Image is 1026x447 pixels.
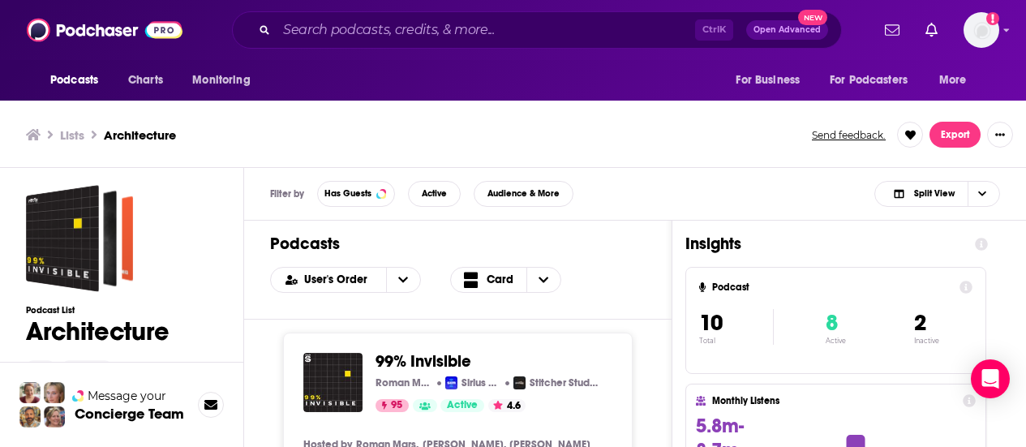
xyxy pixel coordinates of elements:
span: New [798,10,827,25]
span: Split View [914,189,955,198]
span: Active [422,189,447,198]
p: Stitcher Studios [530,376,599,389]
button: Choose View [874,181,1000,207]
span: 8 [826,309,838,337]
h2: Choose List sort [270,267,421,293]
span: 2 [914,309,926,337]
div: 0 [26,360,55,375]
a: Stitcher StudiosStitcher Studios [513,376,599,389]
span: Charts [128,69,163,92]
img: Sirius XM [445,376,457,389]
h4: Monthly Listens [712,395,955,406]
a: Sirius XMSirius XM [445,376,501,389]
button: Send feedback. [807,128,891,142]
button: open menu [39,65,119,96]
a: 99% Invisible [376,353,471,371]
span: User's Order [304,274,373,286]
button: Show profile menu [964,12,999,48]
img: Barbara Profile [44,406,65,428]
span: Ctrl K [695,19,733,41]
div: [DATE] [118,361,157,374]
span: Open Advanced [753,26,821,34]
span: More [939,69,967,92]
button: Active [408,181,461,207]
a: Active [440,399,484,412]
h1: Architecture [26,316,170,347]
p: Sirius XM [461,376,501,389]
img: Sydney Profile [19,382,41,403]
span: Monitoring [192,69,250,92]
span: Logged in as tfnewsroom [964,12,999,48]
span: Audience & More [487,189,560,198]
button: open menu [271,274,386,286]
button: Show More Button [987,122,1013,148]
span: Message your [88,388,166,404]
div: public [62,360,112,375]
button: Has Guests [317,181,395,207]
p: Active [826,337,846,345]
p: Roman Mars [376,376,433,389]
h3: Architecture [104,127,176,143]
img: Stitcher Studios [513,376,526,389]
button: Export [929,122,981,148]
h1: Podcasts [270,234,646,254]
span: 95 [391,398,402,414]
img: 99% Invisible [303,353,363,412]
button: open menu [181,65,271,96]
button: open menu [819,65,931,96]
span: For Business [736,69,800,92]
span: 10 [699,309,723,337]
h3: Concierge Team [75,406,184,422]
button: 4.6 [488,399,526,412]
a: Architecture [26,185,133,292]
p: Inactive [914,337,939,345]
span: Card [487,274,513,286]
img: Podchaser - Follow, Share and Rate Podcasts [27,15,182,45]
button: open menu [928,65,987,96]
h1: Insights [685,234,962,254]
button: open menu [386,268,420,292]
a: 95 [376,399,409,412]
a: Lists [60,127,84,143]
button: Audience & More [474,181,573,207]
div: Search podcasts, credits, & more... [232,11,842,49]
span: Has Guests [324,189,371,198]
button: Open AdvancedNew [746,20,828,40]
svg: Add a profile image [986,12,999,25]
span: For Podcasters [830,69,908,92]
button: open menu [724,65,820,96]
button: Choose View [450,267,562,293]
span: Active [447,398,478,414]
a: Charts [118,65,173,96]
h3: Podcast List [26,305,170,316]
img: User Profile [964,12,999,48]
span: 99% Invisible [376,351,471,372]
h3: Filter by [270,188,304,200]
span: Podcasts [50,69,98,92]
a: Show notifications dropdown [878,16,906,44]
div: Open Intercom Messenger [971,359,1010,398]
img: Jon Profile [19,406,41,428]
input: Search podcasts, credits, & more... [277,17,695,43]
h2: Choose View [450,267,598,293]
p: Total [699,337,773,345]
a: Show notifications dropdown [919,16,944,44]
h4: Podcast [712,282,953,293]
img: Jules Profile [44,382,65,403]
